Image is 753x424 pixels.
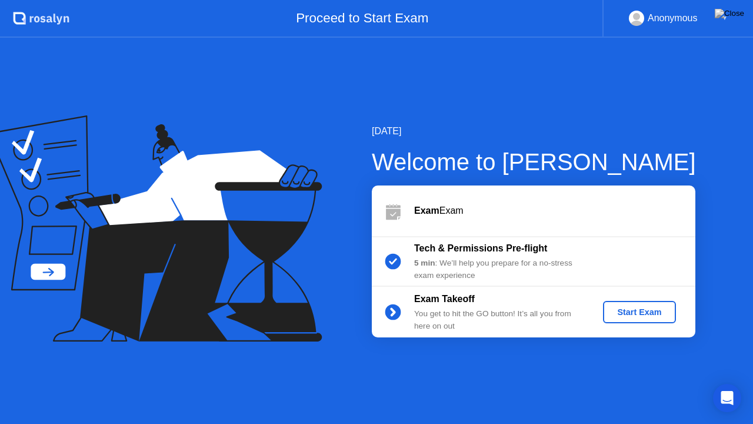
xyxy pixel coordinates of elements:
[372,124,696,138] div: [DATE]
[414,308,584,332] div: You get to hit the GO button! It’s all you from here on out
[608,307,671,317] div: Start Exam
[414,259,435,267] b: 5 min
[414,294,475,304] b: Exam Takeoff
[414,243,547,253] b: Tech & Permissions Pre-flight
[414,257,584,281] div: : We’ll help you prepare for a no-stress exam experience
[715,9,744,18] img: Close
[713,384,741,412] div: Open Intercom Messenger
[372,144,696,180] div: Welcome to [PERSON_NAME]
[648,11,698,26] div: Anonymous
[414,206,439,216] b: Exam
[414,204,695,218] div: Exam
[603,301,675,323] button: Start Exam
